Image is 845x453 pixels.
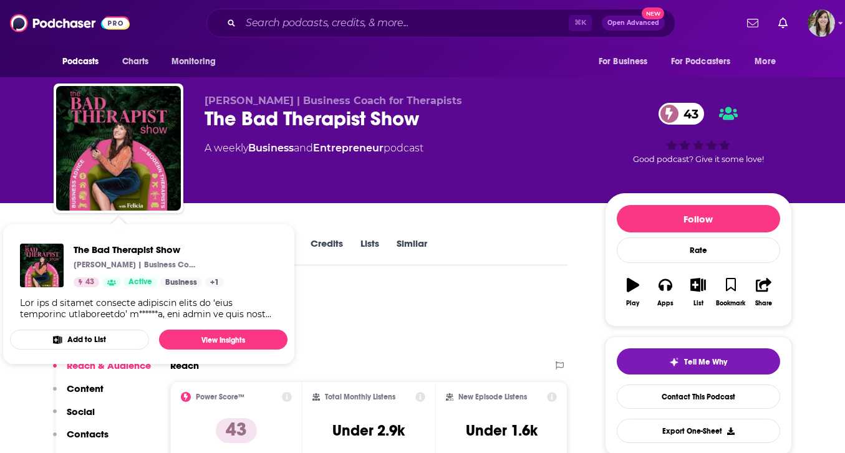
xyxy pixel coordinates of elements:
a: Entrepreneur [313,142,384,154]
p: Social [67,406,95,417]
button: Play [617,270,649,315]
button: Open AdvancedNew [602,16,665,31]
a: Credits [311,237,343,266]
img: Podchaser - Follow, Share and Rate Podcasts [10,11,130,35]
button: Content [53,383,104,406]
p: 43 [216,418,257,443]
h2: Total Monthly Listens [325,393,395,401]
a: Similar [397,237,427,266]
p: Contacts [67,428,109,440]
button: open menu [163,50,232,74]
button: Bookmark [715,270,747,315]
span: Logged in as devinandrade [808,9,835,37]
div: Share [755,300,772,307]
a: Business [160,277,202,287]
button: tell me why sparkleTell Me Why [617,348,780,374]
a: Charts [114,50,157,74]
a: +1 [205,277,224,287]
span: ⌘ K [569,15,592,31]
span: and [294,142,313,154]
h3: Under 1.6k [466,421,538,440]
button: open menu [54,50,115,74]
a: View Insights [159,330,287,350]
a: Show notifications dropdown [773,12,793,34]
a: Active [123,277,157,287]
input: Search podcasts, credits, & more... [241,13,569,33]
div: Rate [617,237,780,263]
div: Search podcasts, credits, & more... [206,9,675,37]
h3: Under 2.9k [332,421,405,440]
div: 43Good podcast? Give it some love! [605,95,792,172]
p: [PERSON_NAME] | Business Coach for Therapists [74,260,198,270]
img: The Bad Therapist Show [20,244,64,287]
button: open menu [663,50,749,74]
a: Show notifications dropdown [742,12,763,34]
img: The Bad Therapist Show [56,86,181,211]
span: Monitoring [171,53,216,70]
button: Share [747,270,780,315]
img: User Profile [808,9,835,37]
button: Contacts [53,428,109,451]
img: tell me why sparkle [669,357,679,367]
span: Tell Me Why [684,357,727,367]
button: Export One-Sheet [617,419,780,443]
a: Lists [360,237,379,266]
span: 43 [85,276,94,288]
span: Open Advanced [607,20,659,26]
button: open menu [746,50,791,74]
div: Bookmark [716,300,745,307]
span: Active [128,276,152,288]
h2: Power Score™ [196,393,244,401]
h2: New Episode Listens [458,393,527,401]
span: Charts [122,53,149,70]
a: Contact This Podcast [617,384,780,409]
button: Follow [617,205,780,232]
button: Social [53,406,95,429]
div: Apps [657,300,674,307]
span: New [642,7,664,19]
span: 43 [671,103,705,125]
a: The Bad Therapist Show [74,244,224,255]
div: Lor ips d sitamet consecte adipiscin elits do ‘eius temporinc utlaboreetdo’ m******a, eni admin v... [20,297,278,320]
button: Apps [649,270,682,315]
a: 43 [659,103,705,125]
span: For Business [599,53,648,70]
span: Good podcast? Give it some love! [633,155,764,164]
span: [PERSON_NAME] | Business Coach for Therapists [205,95,462,107]
span: More [755,53,776,70]
a: Business [248,142,294,154]
button: open menu [590,50,664,74]
div: A weekly podcast [205,141,423,156]
button: Add to List [10,330,149,350]
p: Content [67,383,104,394]
div: Play [626,300,639,307]
span: For Podcasters [671,53,731,70]
button: List [682,270,714,315]
div: List [693,300,703,307]
a: 43 [74,277,99,287]
span: Podcasts [62,53,99,70]
button: Show profile menu [808,9,835,37]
